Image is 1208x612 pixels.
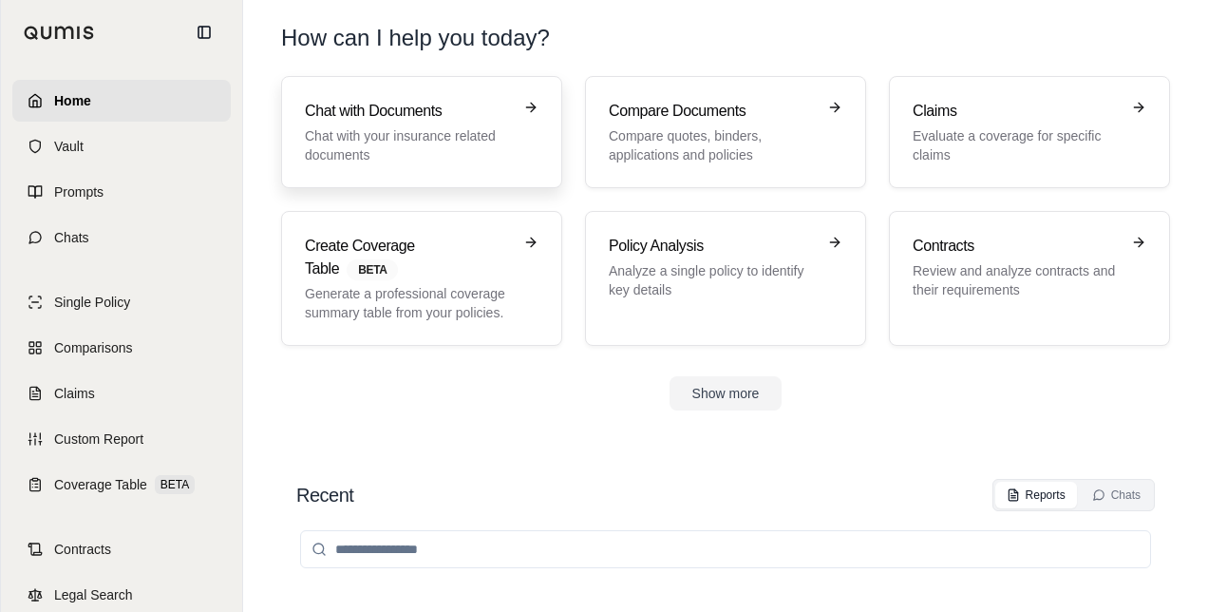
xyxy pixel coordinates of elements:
[670,376,783,411] button: Show more
[24,26,95,40] img: Qumis Logo
[305,235,512,280] h3: Create Coverage Table
[585,211,866,346] a: Policy AnalysisAnalyze a single policy to identify key details
[305,284,512,322] p: Generate a professional coverage summary table from your policies.
[54,228,89,247] span: Chats
[889,76,1170,188] a: ClaimsEvaluate a coverage for specific claims
[281,23,550,53] h1: How can I help you today?
[54,384,95,403] span: Claims
[12,373,231,414] a: Claims
[609,261,816,299] p: Analyze a single policy to identify key details
[54,540,111,559] span: Contracts
[54,182,104,201] span: Prompts
[12,418,231,460] a: Custom Report
[305,100,512,123] h3: Chat with Documents
[609,126,816,164] p: Compare quotes, binders, applications and policies
[54,91,91,110] span: Home
[305,126,512,164] p: Chat with your insurance related documents
[54,293,130,312] span: Single Policy
[1081,482,1152,508] button: Chats
[281,76,562,188] a: Chat with DocumentsChat with your insurance related documents
[1092,488,1141,503] div: Chats
[913,100,1120,123] h3: Claims
[189,17,219,48] button: Collapse sidebar
[54,137,84,156] span: Vault
[155,475,195,494] span: BETA
[12,125,231,167] a: Vault
[609,235,816,258] h3: Policy Analysis
[12,171,231,213] a: Prompts
[913,261,1120,299] p: Review and analyze contracts and their requirements
[1007,488,1066,503] div: Reports
[913,235,1120,258] h3: Contracts
[889,211,1170,346] a: ContractsReview and analyze contracts and their requirements
[609,100,816,123] h3: Compare Documents
[347,259,398,280] span: BETA
[281,211,562,346] a: Create Coverage TableBETAGenerate a professional coverage summary table from your policies.
[913,126,1120,164] p: Evaluate a coverage for specific claims
[54,585,133,604] span: Legal Search
[12,217,231,258] a: Chats
[12,80,231,122] a: Home
[12,464,231,506] a: Coverage TableBETA
[54,430,143,449] span: Custom Report
[296,482,353,508] h2: Recent
[995,482,1077,508] button: Reports
[54,338,132,357] span: Comparisons
[12,528,231,570] a: Contracts
[585,76,866,188] a: Compare DocumentsCompare quotes, binders, applications and policies
[12,281,231,323] a: Single Policy
[12,327,231,369] a: Comparisons
[54,475,147,494] span: Coverage Table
